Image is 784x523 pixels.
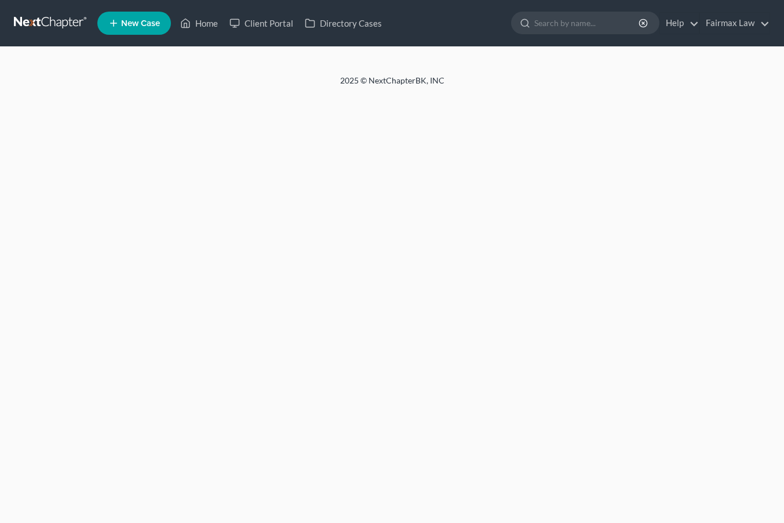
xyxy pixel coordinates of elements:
a: Help [660,13,699,34]
a: Directory Cases [299,13,388,34]
a: Home [174,13,224,34]
a: Fairmax Law [700,13,770,34]
input: Search by name... [534,12,640,34]
div: 2025 © NextChapterBK, INC [62,75,723,96]
span: New Case [121,19,160,28]
a: Client Portal [224,13,299,34]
